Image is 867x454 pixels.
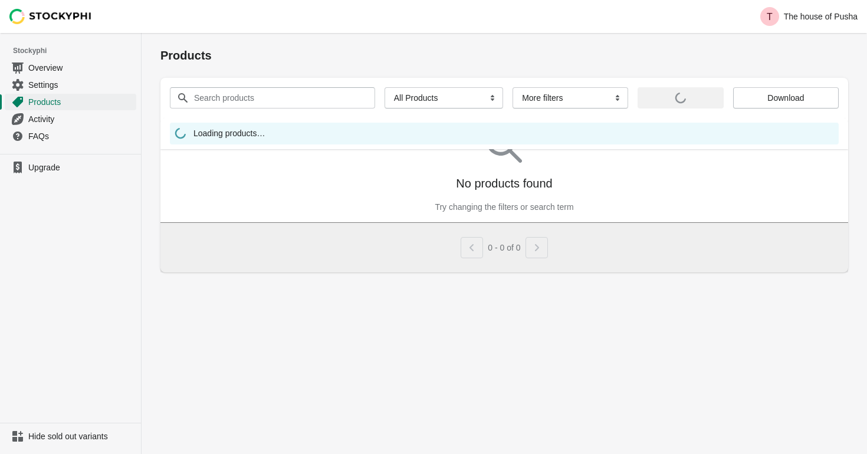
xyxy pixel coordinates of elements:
[733,87,839,108] button: Download
[767,12,773,22] text: T
[461,232,547,258] nav: Pagination
[5,127,136,144] a: FAQs
[160,47,848,64] h1: Products
[5,93,136,110] a: Products
[28,113,134,125] span: Activity
[5,428,136,445] a: Hide sold out variants
[28,96,134,108] span: Products
[784,12,858,21] p: The house of Pusha
[9,9,92,24] img: Stockyphi
[488,243,520,252] span: 0 - 0 of 0
[760,7,779,26] span: Avatar with initials T
[435,201,573,213] p: Try changing the filters or search term
[28,130,134,142] span: FAQs
[5,59,136,76] a: Overview
[193,87,354,108] input: Search products
[5,159,136,176] a: Upgrade
[193,127,265,142] span: Loading products…
[756,5,862,28] button: Avatar with initials TThe house of Pusha
[28,430,134,442] span: Hide sold out variants
[13,45,141,57] span: Stockyphi
[5,76,136,93] a: Settings
[456,175,552,192] p: No products found
[767,93,804,103] span: Download
[28,79,134,91] span: Settings
[5,110,136,127] a: Activity
[28,162,134,173] span: Upgrade
[28,62,134,74] span: Overview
